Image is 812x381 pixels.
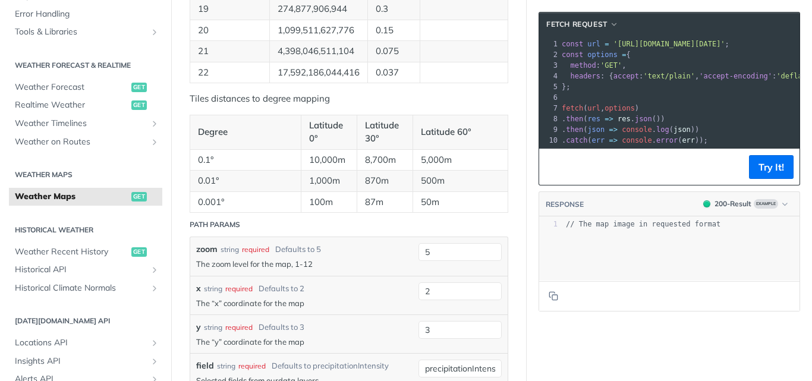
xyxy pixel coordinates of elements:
div: Defaults to 2 [259,283,304,295]
div: required [225,284,253,294]
span: // The map image in requested format [566,220,720,228]
p: 274,877,906,944 [278,2,360,16]
span: error [656,136,678,144]
label: zoom [196,243,218,256]
span: options [605,104,635,112]
button: Show subpages for Historical API [150,265,159,275]
span: const [562,51,583,59]
span: err [592,136,605,144]
p: The zoom level for the map, 1-12 [196,259,413,269]
span: headers [570,72,600,80]
span: 'GET' [600,61,622,70]
td: 0.01° [190,171,301,192]
span: Weather Recent History [15,246,128,258]
button: Show subpages for Weather Timelines [150,119,159,128]
span: json [587,125,605,134]
span: => [609,136,618,144]
a: Insights APIShow subpages for Insights API [9,352,162,370]
span: = [605,40,609,48]
a: Weather TimelinesShow subpages for Weather Timelines [9,115,162,133]
button: 200200-ResultExample [697,198,794,210]
p: 0.15 [376,24,412,37]
div: required [242,244,269,255]
span: json [635,115,652,123]
a: Tools & LibrariesShow subpages for Tools & Libraries [9,23,162,41]
td: 50m [413,191,508,213]
span: Weather on Routes [15,136,147,148]
span: . ( . ()) [562,115,665,123]
div: Defaults to 3 [259,322,304,333]
span: : , [562,61,627,70]
p: 0.3 [376,2,412,16]
span: Tools & Libraries [15,26,147,38]
div: 6 [539,92,559,103]
span: Error Handling [15,8,159,20]
span: Historical Climate Normals [15,282,147,294]
div: 9 [539,124,559,135]
button: Show subpages for Tools & Libraries [150,27,159,37]
span: Weather Timelines [15,118,147,130]
span: 'accept-encoding' [699,72,772,80]
p: 22 [198,66,262,80]
h2: [DATE][DOMAIN_NAME] API [9,316,162,326]
p: 4,398,046,511,104 [278,45,360,58]
th: Latitude 30° [357,115,413,149]
div: string [204,322,222,333]
p: 17,592,186,044,416 [278,66,360,80]
div: 3 [539,60,559,71]
span: url [587,40,600,48]
div: 5 [539,81,559,92]
span: url [587,104,600,112]
span: res [587,115,600,123]
h2: Historical Weather [9,225,162,235]
div: 8 [539,114,559,124]
span: console [622,125,652,134]
p: 20 [198,24,262,37]
div: string [221,244,239,255]
th: Latitude 60° [413,115,508,149]
div: string [204,284,222,294]
button: Copy to clipboard [545,287,562,305]
h2: Weather Forecast & realtime [9,60,162,71]
span: 200 [703,200,710,207]
td: 0.001° [190,191,301,213]
span: res [618,115,631,123]
span: 'text/plain' [643,72,695,80]
a: Weather Recent Historyget [9,243,162,261]
a: Locations APIShow subpages for Locations API [9,334,162,352]
span: get [131,247,147,257]
td: 8,700m [357,149,413,171]
a: Weather on RoutesShow subpages for Weather on Routes [9,133,162,151]
span: Realtime Weather [15,99,128,111]
p: The “x” coordinate for the map [196,298,413,308]
div: string [217,361,235,371]
a: Error Handling [9,5,162,23]
a: Historical Climate NormalsShow subpages for Historical Climate Normals [9,279,162,297]
span: const [562,40,583,48]
span: fetch [562,104,583,112]
td: 5,000m [413,149,508,171]
button: Show subpages for Insights API [150,357,159,366]
div: Defaults to precipitationIntensity [272,360,389,372]
button: Copy to clipboard [545,158,562,176]
td: 10,000m [301,149,357,171]
button: fetch Request [542,18,622,30]
span: fetch Request [546,19,608,30]
p: The “y” coordinate for the map [196,336,413,347]
div: required [225,322,253,333]
span: Historical API [15,264,147,276]
p: 0.075 [376,45,412,58]
label: y [196,321,201,333]
span: Insights API [15,355,147,367]
th: Latitude 0° [301,115,357,149]
span: ( , ) [562,104,639,112]
span: json [673,125,691,134]
span: get [131,100,147,110]
span: Weather Maps [15,191,128,203]
a: Historical APIShow subpages for Historical API [9,261,162,279]
span: = [622,51,626,59]
td: 0.1° [190,149,301,171]
label: field [196,360,214,372]
td: 500m [413,171,508,192]
span: accept [613,72,639,80]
